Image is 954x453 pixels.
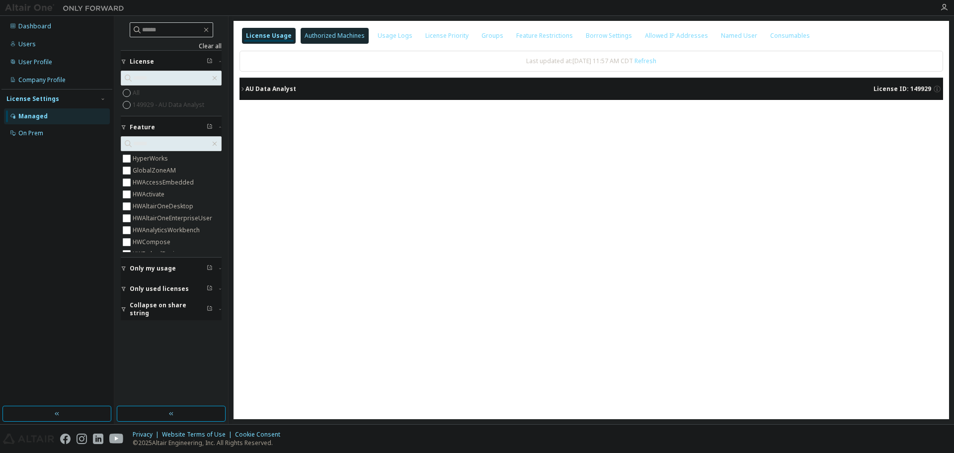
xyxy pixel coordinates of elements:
span: Clear filter [207,305,213,313]
div: Groups [481,32,503,40]
span: Clear filter [207,265,213,272]
label: HWCompose [133,236,172,248]
div: License Settings [6,95,59,103]
div: Managed [18,112,48,120]
div: User Profile [18,58,52,66]
label: 149929 - AU Data Analyst [133,99,206,111]
button: Only used licenses [121,278,222,300]
span: License [130,58,154,66]
button: AU Data AnalystLicense ID: 149929 [239,78,943,100]
img: linkedin.svg [93,434,103,444]
span: Collapse on share string [130,301,207,317]
div: Authorized Machines [305,32,365,40]
div: License Priority [425,32,469,40]
span: Clear filter [207,123,213,131]
div: Cookie Consent [235,431,286,439]
label: HWActivate [133,188,166,200]
label: HyperWorks [133,153,170,165]
div: Usage Logs [378,32,412,40]
button: Only my usage [121,258,222,279]
div: License Usage [246,32,292,40]
a: Clear all [121,42,222,50]
span: Only used licenses [130,285,189,293]
img: youtube.svg [109,434,124,444]
span: Only my usage [130,265,176,272]
label: HWAnalyticsWorkbench [133,224,202,236]
div: Website Terms of Use [162,431,235,439]
img: instagram.svg [77,434,87,444]
img: Altair One [5,3,129,13]
label: GlobalZoneAM [133,165,178,177]
div: Feature Restrictions [516,32,573,40]
button: Collapse on share string [121,298,222,320]
div: Users [18,40,36,48]
div: Privacy [133,431,162,439]
div: AU Data Analyst [245,85,296,93]
button: Feature [121,116,222,138]
button: License [121,51,222,73]
div: Borrow Settings [586,32,632,40]
label: HWAccessEmbedded [133,177,196,188]
label: All [133,87,142,99]
span: Clear filter [207,58,213,66]
img: facebook.svg [60,434,71,444]
div: Dashboard [18,22,51,30]
div: Allowed IP Addresses [645,32,708,40]
div: Company Profile [18,76,66,84]
a: Refresh [635,57,656,65]
label: HWEmbedBasic [133,248,179,260]
div: Last updated at: [DATE] 11:57 AM CDT [239,51,943,72]
span: License ID: 149929 [874,85,931,93]
span: Feature [130,123,155,131]
label: HWAltairOneEnterpriseUser [133,212,214,224]
img: altair_logo.svg [3,434,54,444]
p: © 2025 Altair Engineering, Inc. All Rights Reserved. [133,439,286,447]
div: Consumables [770,32,810,40]
div: Named User [721,32,757,40]
div: On Prem [18,129,43,137]
label: HWAltairOneDesktop [133,200,195,212]
span: Clear filter [207,285,213,293]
